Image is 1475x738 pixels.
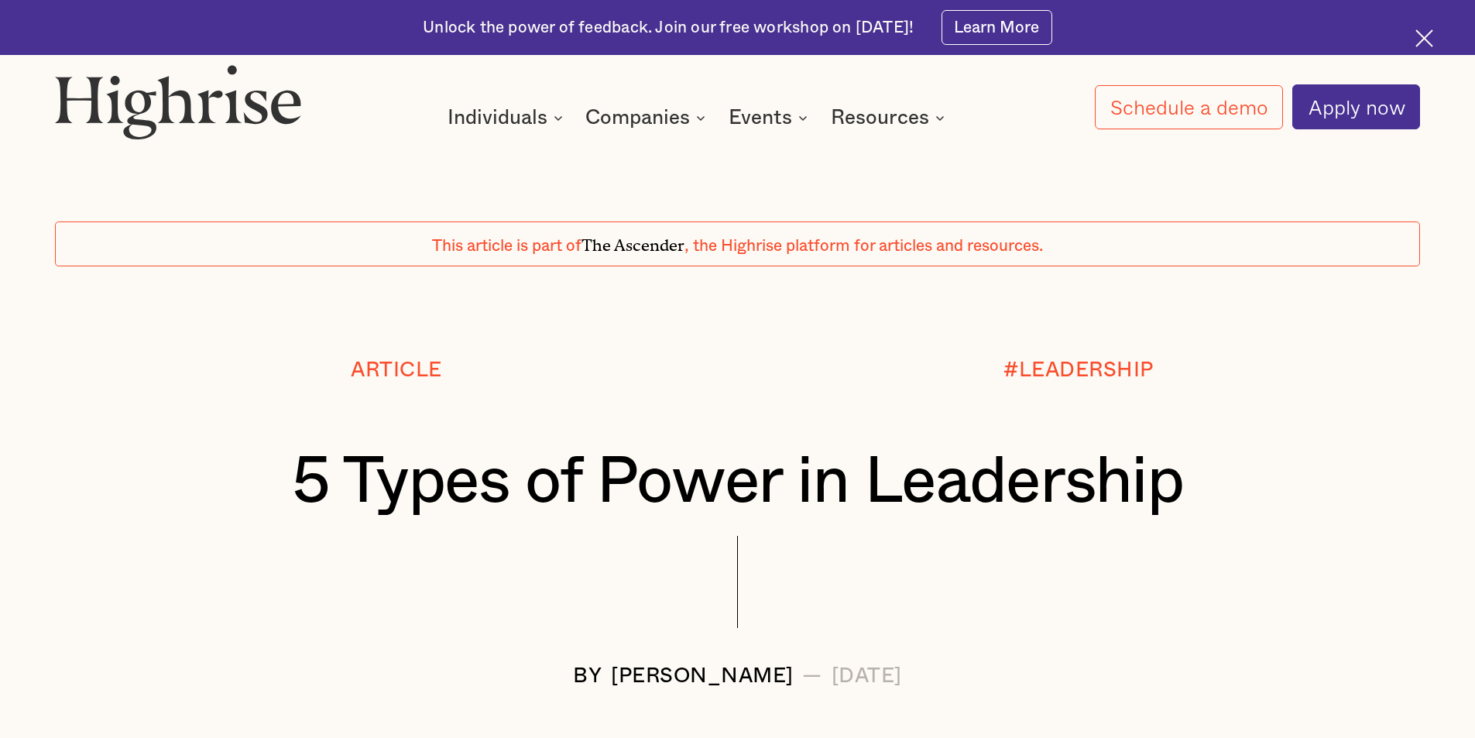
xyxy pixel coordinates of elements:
span: , the Highrise platform for articles and resources. [684,238,1043,254]
div: Events [729,108,812,127]
a: Learn More [942,10,1052,45]
div: Companies [585,108,690,127]
div: BY [573,664,602,687]
div: #LEADERSHIP [1003,359,1154,381]
div: — [802,664,822,687]
div: Unlock the power of feedback. Join our free workshop on [DATE]! [423,17,914,39]
div: Resources [831,108,949,127]
div: Individuals [448,108,568,127]
div: Companies [585,108,710,127]
a: Schedule a demo [1095,85,1284,129]
div: Events [729,108,792,127]
div: Resources [831,108,929,127]
img: Highrise logo [55,64,301,139]
span: This article is part of [432,238,581,254]
div: Individuals [448,108,547,127]
div: [DATE] [832,664,902,687]
div: [PERSON_NAME] [611,664,794,687]
span: The Ascender [581,232,684,251]
h1: 5 Types of Power in Leadership [112,446,1364,518]
a: Apply now [1292,84,1420,129]
img: Cross icon [1415,29,1433,47]
div: Article [351,359,442,381]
